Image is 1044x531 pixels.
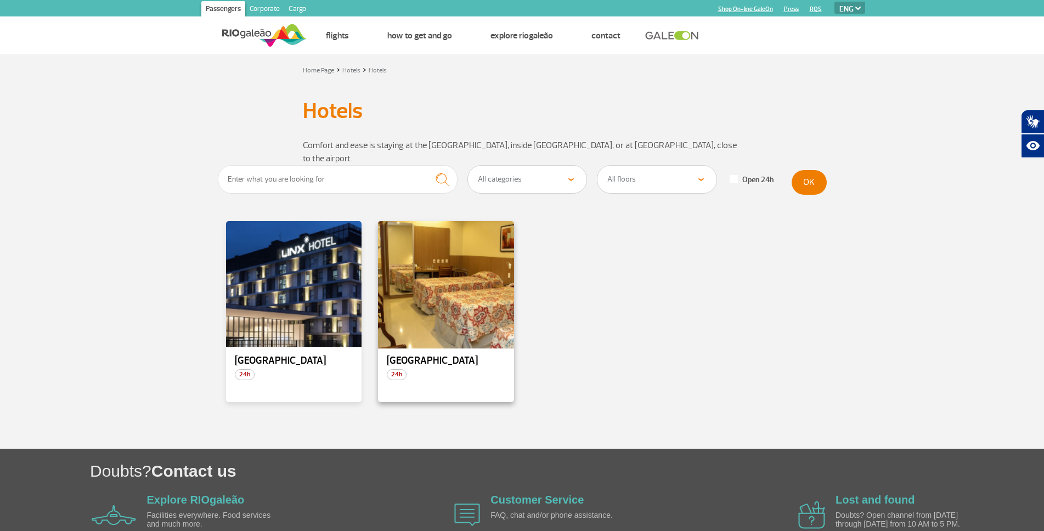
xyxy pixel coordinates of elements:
a: Hotels [342,66,360,75]
input: Enter what you are looking for [218,165,458,194]
a: Corporate [245,1,284,19]
button: Abrir tradutor de língua de sinais. [1021,110,1044,134]
a: Lost and found [836,494,915,506]
p: [GEOGRAPHIC_DATA] [387,355,505,366]
p: Doubts? Open channel from [DATE] through [DATE] from 10 AM to 5 PM. [836,511,962,528]
a: Shop On-line GaleOn [718,5,773,13]
img: airplane icon [92,505,136,525]
p: [GEOGRAPHIC_DATA] [235,355,353,366]
a: RQS [810,5,822,13]
div: Plugin de acessibilidade da Hand Talk. [1021,110,1044,158]
button: Abrir recursos assistivos. [1021,134,1044,158]
p: Facilities everywhere. Food services and much more. [147,511,273,528]
a: Flights [326,30,349,41]
label: Open 24h [730,175,774,185]
p: FAQ, chat and/or phone assistance. [490,511,617,519]
a: Hotels [369,66,387,75]
a: Cargo [284,1,311,19]
a: Passengers [201,1,245,19]
img: airplane icon [454,504,480,526]
a: Explore RIOgaleão [147,494,245,506]
a: Explore RIOgaleão [490,30,553,41]
a: Home Page [303,66,334,75]
span: 24h [387,369,407,380]
a: Customer Service [490,494,584,506]
a: Press [784,5,799,13]
img: airplane icon [798,501,825,529]
a: Contact [591,30,620,41]
button: OK [792,170,827,195]
span: 24h [235,369,255,380]
h1: Doubts? [90,460,1044,482]
span: Contact us [151,462,236,480]
h1: Hotels [303,101,742,120]
a: > [363,63,366,76]
a: > [336,63,340,76]
a: How to get and go [387,30,452,41]
p: Comfort and ease is staying at the [GEOGRAPHIC_DATA], inside [GEOGRAPHIC_DATA], or at [GEOGRAPHIC... [303,139,742,165]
